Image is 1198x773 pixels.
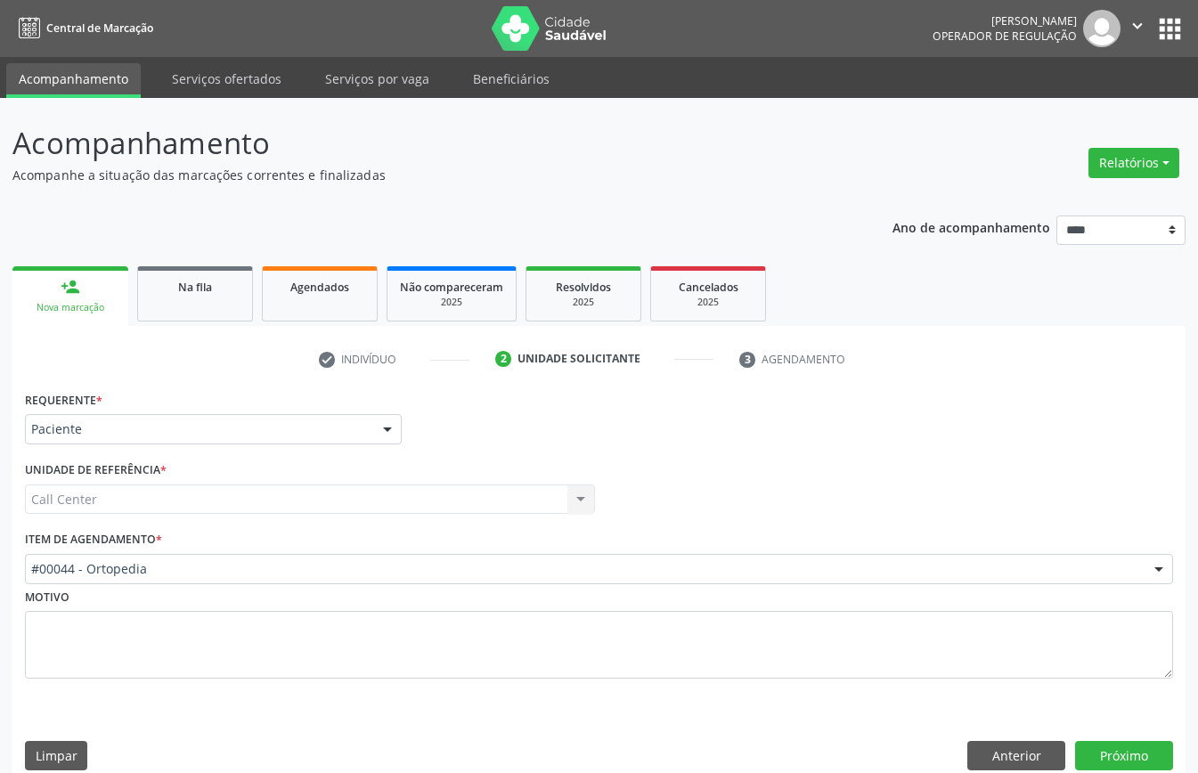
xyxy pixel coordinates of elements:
span: Central de Marcação [46,20,153,36]
div: 2025 [664,296,753,309]
span: Paciente [31,420,365,438]
i:  [1128,16,1147,36]
p: Acompanhamento [12,121,834,166]
img: img [1083,10,1121,47]
span: Resolvidos [556,280,611,295]
button: Limpar [25,741,87,771]
div: Nova marcação [25,301,116,314]
span: Operador de regulação [933,28,1077,44]
label: Motivo [25,584,69,612]
label: Requerente [25,386,102,414]
button: Próximo [1075,741,1173,771]
div: Unidade solicitante [518,351,640,367]
button: apps [1154,13,1186,45]
a: Central de Marcação [12,13,153,43]
a: Serviços ofertados [159,63,294,94]
a: Acompanhamento [6,63,141,98]
a: Serviços por vaga [313,63,442,94]
a: Beneficiários [460,63,562,94]
span: #00044 - Ortopedia [31,560,1137,578]
label: Item de agendamento [25,526,162,554]
span: Na fila [178,280,212,295]
button: Anterior [967,741,1065,771]
label: Unidade de referência [25,457,167,484]
span: Cancelados [679,280,738,295]
div: 2 [495,351,511,367]
span: Agendados [290,280,349,295]
button:  [1121,10,1154,47]
div: person_add [61,277,80,297]
button: Relatórios [1088,148,1179,178]
p: Acompanhe a situação das marcações correntes e finalizadas [12,166,834,184]
div: 2025 [400,296,503,309]
div: [PERSON_NAME] [933,13,1077,28]
div: 2025 [539,296,628,309]
span: Não compareceram [400,280,503,295]
p: Ano de acompanhamento [892,216,1050,238]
